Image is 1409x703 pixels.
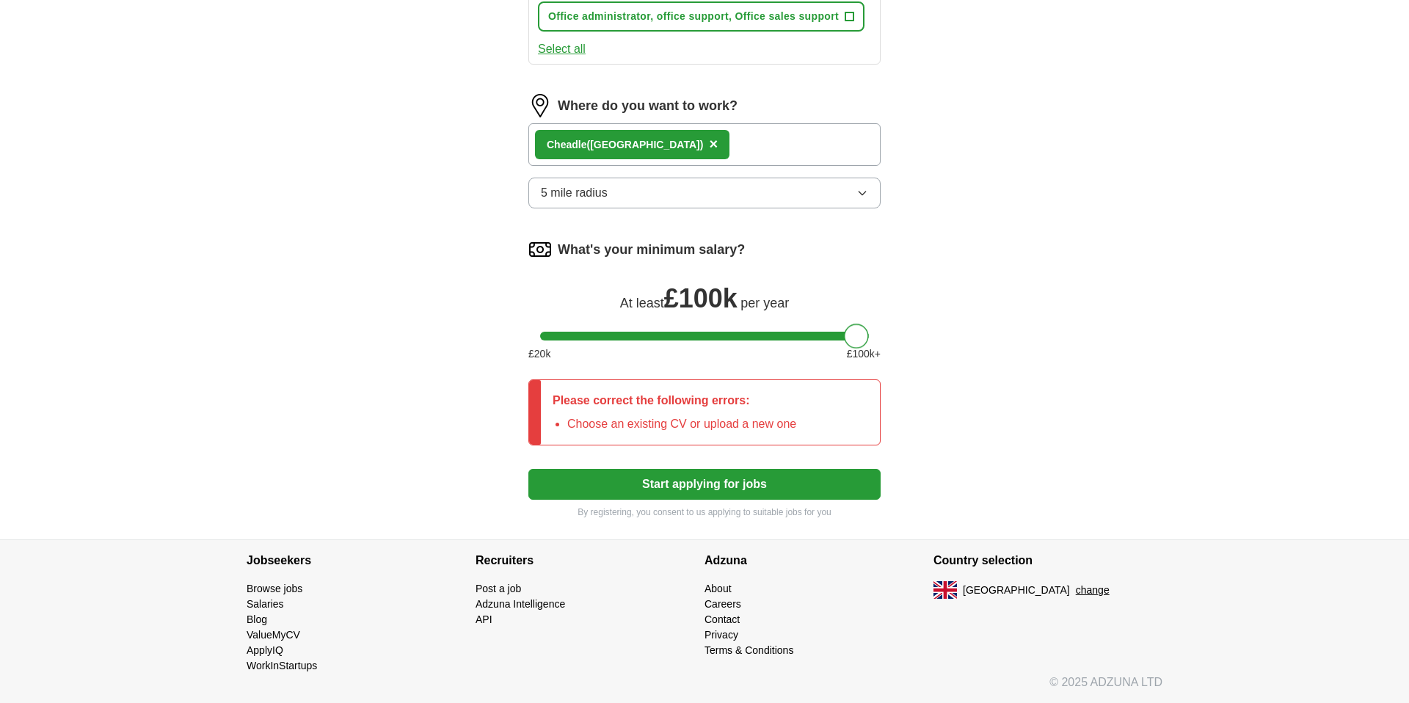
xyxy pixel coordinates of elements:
[704,598,741,610] a: Careers
[538,40,586,58] button: Select all
[547,137,703,153] div: dle
[586,139,703,150] span: ([GEOGRAPHIC_DATA])
[528,506,881,519] p: By registering, you consent to us applying to suitable jobs for you
[247,644,283,656] a: ApplyIQ
[847,346,881,362] span: £ 100 k+
[704,583,732,594] a: About
[709,136,718,152] span: ×
[704,644,793,656] a: Terms & Conditions
[541,184,608,202] span: 5 mile radius
[247,598,284,610] a: Salaries
[528,94,552,117] img: location.png
[247,583,302,594] a: Browse jobs
[528,178,881,208] button: 5 mile radius
[1076,583,1110,598] button: change
[247,660,317,671] a: WorkInStartups
[963,583,1070,598] span: [GEOGRAPHIC_DATA]
[247,613,267,625] a: Blog
[547,139,572,150] strong: Chea
[553,392,796,409] p: Please correct the following errors:
[548,9,839,24] span: Office administrator, office support, Office sales support
[558,96,738,116] label: Where do you want to work?
[528,238,552,261] img: salary.png
[709,134,718,156] button: ×
[933,540,1162,581] h4: Country selection
[538,1,864,32] button: Office administrator, office support, Office sales support
[528,346,550,362] span: £ 20 k
[664,283,738,313] span: £ 100k
[476,598,565,610] a: Adzuna Intelligence
[933,581,957,599] img: UK flag
[704,629,738,641] a: Privacy
[567,415,796,433] li: Choose an existing CV or upload a new one
[620,296,664,310] span: At least
[558,240,745,260] label: What's your minimum salary?
[235,674,1174,703] div: © 2025 ADZUNA LTD
[247,629,300,641] a: ValueMyCV
[476,613,492,625] a: API
[528,469,881,500] button: Start applying for jobs
[704,613,740,625] a: Contact
[476,583,521,594] a: Post a job
[740,296,789,310] span: per year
